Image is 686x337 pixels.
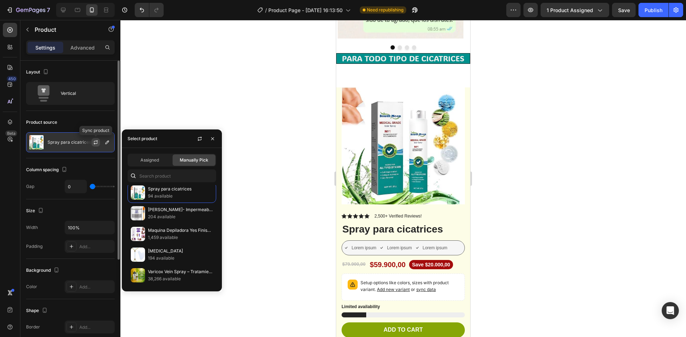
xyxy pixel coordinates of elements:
[645,6,662,14] div: Publish
[26,243,43,250] div: Padding
[148,193,213,200] p: 94 available
[148,247,213,255] p: [MEDICAL_DATA]
[26,206,45,216] div: Size
[547,6,593,14] span: 1 product assigned
[79,284,113,290] div: Add...
[148,185,213,193] p: Spray para cicatrices
[131,227,145,241] img: collections
[5,302,129,318] button: Add to cart
[26,183,34,190] div: Gap
[79,324,113,331] div: Add...
[131,206,145,220] img: collections
[65,180,86,193] input: Auto
[26,324,40,330] div: Border
[662,302,679,319] div: Open Intercom Messenger
[180,157,208,163] span: Manually Pick
[268,6,343,14] span: Product Page - [DATE] 16:13:50
[5,131,17,136] div: Beta
[148,275,213,282] p: 38,266 available
[367,7,403,13] span: Need republishing
[148,234,213,241] p: 1,459 available
[265,6,267,14] span: /
[26,266,61,275] div: Background
[131,268,145,282] img: collections
[26,165,69,175] div: Column spacing
[65,221,114,234] input: Auto
[79,244,113,250] div: Add...
[48,140,91,145] p: Spray para cicatrices
[131,185,145,200] img: collections
[48,306,87,314] div: Add to cart
[638,3,668,17] button: Publish
[26,284,37,290] div: Color
[148,255,213,262] p: 194 available
[26,119,57,126] div: Product source
[35,44,55,51] p: Settings
[7,76,17,82] div: 450
[70,44,95,51] p: Advanced
[26,67,50,77] div: Layout
[612,3,636,17] button: Save
[148,206,213,213] p: [PERSON_NAME]- Impermeabilizante
[3,3,53,17] button: 7
[35,25,95,34] p: Product
[135,3,164,17] div: Undo/Redo
[148,213,213,220] p: 204 available
[140,157,159,163] span: Assigned
[148,268,213,275] p: Varicox Vein Spray – Tratamiento Natural para Várices
[61,85,104,102] div: Vertical
[541,3,609,17] button: 1 product assigned
[26,224,38,231] div: Width
[128,136,157,142] div: Select product
[336,20,470,337] iframe: Design area
[26,306,49,316] div: Shape
[131,247,145,262] img: collections
[47,6,50,14] p: 7
[618,7,630,13] span: Save
[128,169,216,182] input: Search in Settings & Advanced
[29,135,44,149] img: product feature img
[148,227,213,234] p: Maquina Depiladora Yes Finishing Touch M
